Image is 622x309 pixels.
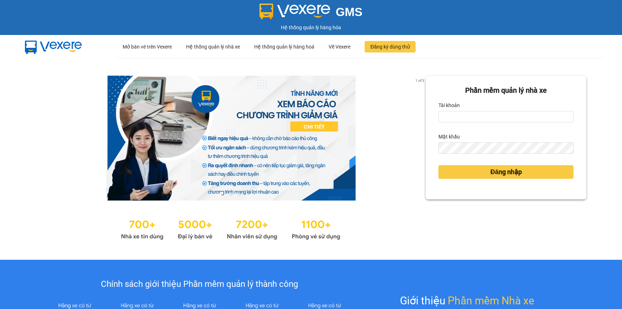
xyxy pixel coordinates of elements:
li: slide item 2 [229,192,232,195]
button: next slide / item [416,76,426,201]
div: Hệ thống quản lý hàng hoá [254,35,314,58]
span: Phần mềm Nhà xe [448,292,534,309]
div: Về Vexere [329,35,350,58]
div: Phần mềm quản lý nhà xe [438,85,574,96]
button: previous slide / item [36,76,46,201]
input: Tài khoản [438,111,574,122]
div: Hệ thống quản lý hàng hóa [2,24,620,31]
img: Statistics.png [121,215,340,242]
span: Đăng ký dùng thử [370,43,410,51]
img: logo 2 [259,4,330,19]
a: GMS [259,11,363,16]
div: Giới thiệu [400,292,534,309]
div: Mở bán vé trên Vexere [123,35,172,58]
div: Hệ thống quản lý nhà xe [186,35,240,58]
span: Đăng nhập [490,167,522,177]
div: Chính sách giới thiệu Phần mềm quản lý thành công [43,278,355,291]
button: Đăng ký dùng thử [365,41,416,52]
button: Đăng nhập [438,165,574,179]
input: Mật khẩu [438,142,574,154]
p: 1 of 3 [413,76,426,85]
span: GMS [336,5,363,19]
li: slide item 3 [238,192,241,195]
img: mbUUG5Q.png [18,35,89,59]
label: Tài khoản [438,100,460,111]
label: Mật khẩu [438,131,460,142]
li: slide item 1 [221,192,223,195]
